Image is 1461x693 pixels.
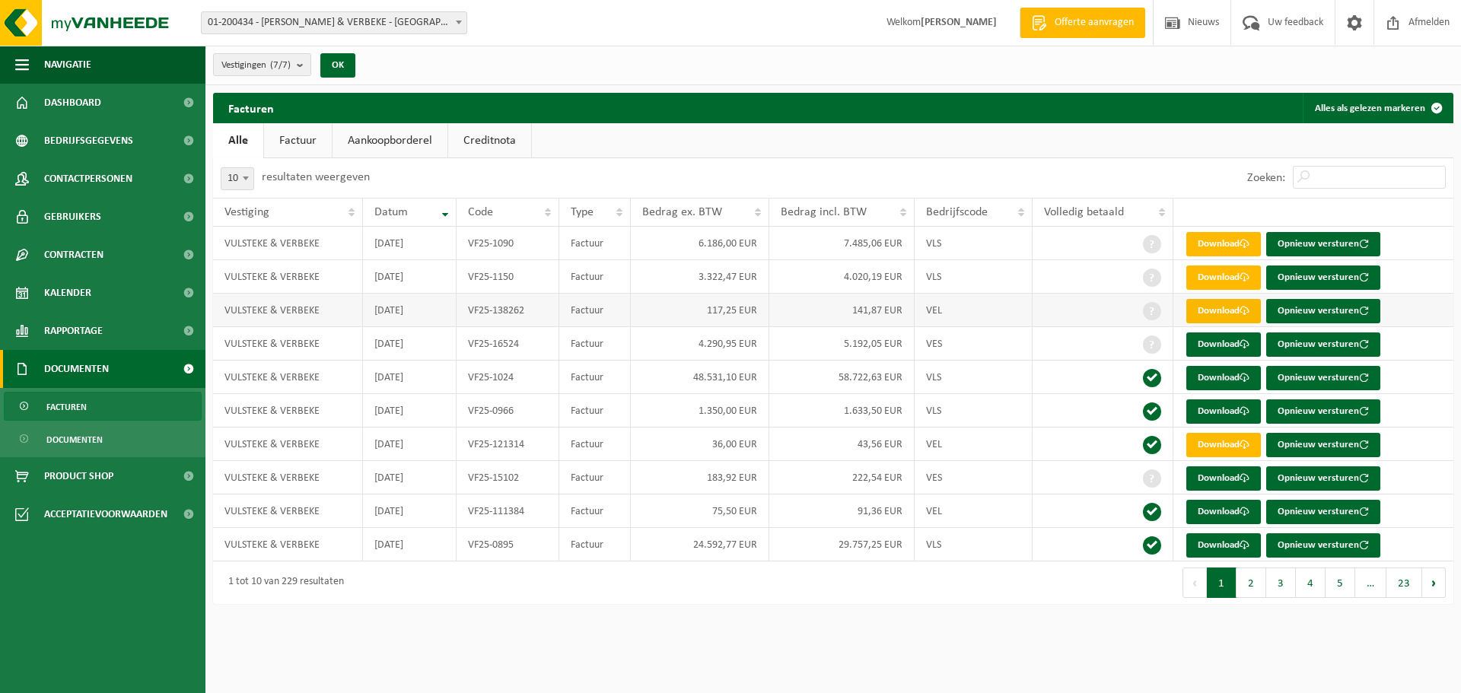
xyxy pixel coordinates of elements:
td: 6.186,00 EUR [631,227,769,260]
span: Bedrijfsgegevens [44,122,133,160]
button: 3 [1266,567,1296,598]
a: Facturen [4,392,202,421]
a: Download [1186,399,1261,424]
span: Datum [374,206,408,218]
button: Opnieuw versturen [1266,299,1380,323]
td: VULSTEKE & VERBEKE [213,494,363,528]
button: Opnieuw versturen [1266,265,1380,290]
a: Download [1186,232,1261,256]
td: Factuur [559,494,631,528]
a: Download [1186,299,1261,323]
td: 4.290,95 EUR [631,327,769,361]
td: VLS [915,528,1033,561]
count: (7/7) [270,60,291,70]
td: 141,87 EUR [769,294,915,327]
button: Opnieuw versturen [1266,533,1380,558]
td: 43,56 EUR [769,428,915,461]
button: Previous [1182,567,1207,598]
td: VF25-1090 [457,227,559,260]
td: Factuur [559,461,631,494]
span: Offerte aanvragen [1051,15,1138,30]
span: Volledig betaald [1044,206,1124,218]
td: 48.531,10 EUR [631,361,769,394]
td: 91,36 EUR [769,494,915,528]
button: 1 [1207,567,1237,598]
span: Vestiging [224,206,269,218]
td: VEL [915,428,1033,461]
span: Gebruikers [44,198,101,236]
button: OK [320,53,355,78]
td: [DATE] [363,294,457,327]
strong: [PERSON_NAME] [921,17,997,28]
td: 4.020,19 EUR [769,260,915,294]
td: [DATE] [363,428,457,461]
td: VF25-0966 [457,394,559,428]
td: Factuur [559,528,631,561]
span: Documenten [44,350,109,388]
td: 75,50 EUR [631,494,769,528]
div: 1 tot 10 van 229 resultaten [221,569,344,596]
td: VEL [915,294,1033,327]
td: Factuur [559,327,631,361]
td: [DATE] [363,461,457,494]
button: Opnieuw versturen [1266,232,1380,256]
td: 183,92 EUR [631,461,769,494]
button: 4 [1296,567,1326,598]
td: 29.757,25 EUR [769,528,915,561]
span: Kalender [44,274,91,312]
span: Contactpersonen [44,160,132,198]
button: Vestigingen(7/7) [213,53,311,76]
a: Download [1186,366,1261,390]
td: 1.350,00 EUR [631,394,769,428]
td: 5.192,05 EUR [769,327,915,361]
a: Creditnota [448,123,531,158]
span: 10 [221,168,253,189]
span: Type [571,206,594,218]
a: Download [1186,265,1261,290]
button: 2 [1237,567,1266,598]
button: Next [1422,567,1446,598]
td: [DATE] [363,227,457,260]
h2: Facturen [213,93,289,122]
td: 3.322,47 EUR [631,260,769,294]
span: Rapportage [44,312,103,350]
span: Vestigingen [221,54,291,77]
button: Opnieuw versturen [1266,366,1380,390]
td: VF25-0895 [457,528,559,561]
button: Opnieuw versturen [1266,500,1380,524]
td: [DATE] [363,494,457,528]
td: VULSTEKE & VERBEKE [213,394,363,428]
td: 7.485,06 EUR [769,227,915,260]
td: VLS [915,227,1033,260]
span: Bedrijfscode [926,206,988,218]
td: [DATE] [363,394,457,428]
a: Offerte aanvragen [1020,8,1145,38]
td: 117,25 EUR [631,294,769,327]
td: VES [915,327,1033,361]
td: Factuur [559,227,631,260]
span: Code [468,206,493,218]
a: Download [1186,433,1261,457]
td: VF25-121314 [457,428,559,461]
td: 222,54 EUR [769,461,915,494]
span: 01-200434 - VULSTEKE & VERBEKE - POPERINGE [202,12,466,33]
span: Dashboard [44,84,101,122]
td: VF25-15102 [457,461,559,494]
td: VLS [915,260,1033,294]
td: VF25-1150 [457,260,559,294]
td: VF25-138262 [457,294,559,327]
td: VULSTEKE & VERBEKE [213,227,363,260]
span: Bedrag incl. BTW [781,206,867,218]
button: 5 [1326,567,1355,598]
td: 24.592,77 EUR [631,528,769,561]
td: VULSTEKE & VERBEKE [213,327,363,361]
td: VULSTEKE & VERBEKE [213,361,363,394]
td: VULSTEKE & VERBEKE [213,461,363,494]
button: Opnieuw versturen [1266,466,1380,491]
td: VLS [915,361,1033,394]
td: [DATE] [363,327,457,361]
td: VULSTEKE & VERBEKE [213,294,363,327]
button: 23 [1386,567,1422,598]
span: Navigatie [44,46,91,84]
td: Factuur [559,428,631,461]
